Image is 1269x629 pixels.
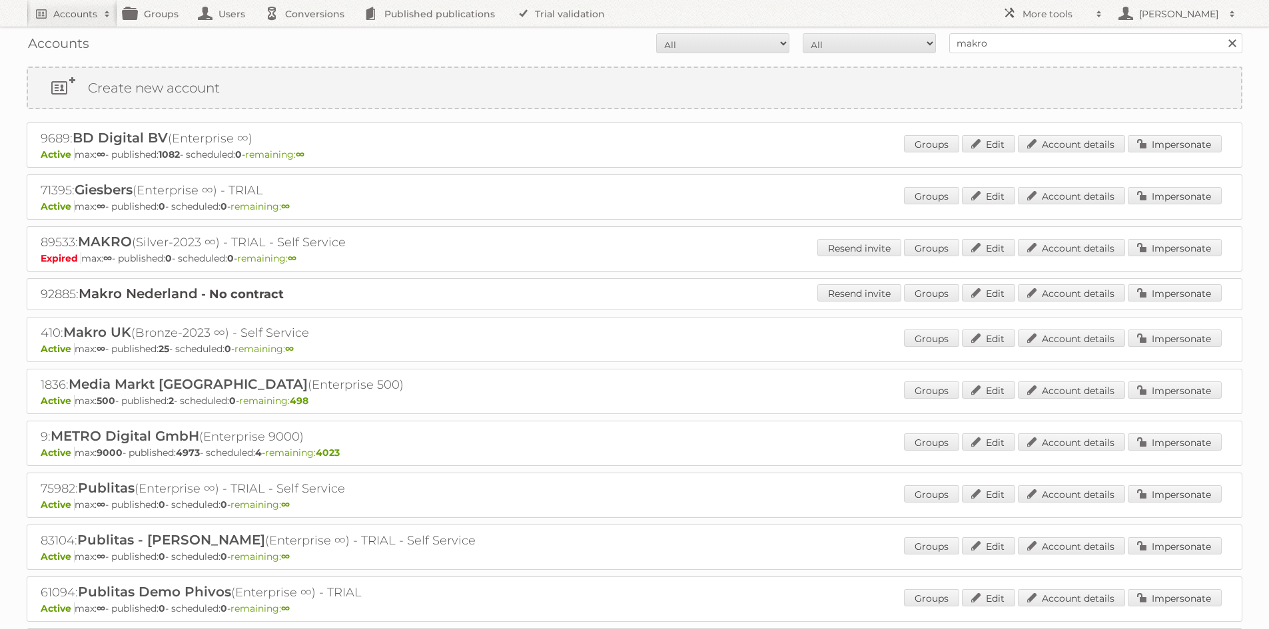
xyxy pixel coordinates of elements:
[78,584,231,600] span: Publitas Demo Phivos
[962,284,1015,302] a: Edit
[97,550,105,562] strong: ∞
[281,499,290,511] strong: ∞
[63,324,131,340] span: Makro UK
[904,187,959,204] a: Groups
[904,239,959,256] a: Groups
[904,284,959,302] a: Groups
[230,602,290,614] span: remaining:
[1018,433,1125,451] a: Account details
[1128,433,1222,451] a: Impersonate
[159,499,165,511] strong: 0
[265,447,340,459] span: remaining:
[230,499,290,511] span: remaining:
[41,324,507,341] h2: 410: (Bronze-2023 ∞) - Self Service
[1128,284,1222,302] a: Impersonate
[235,148,242,160] strong: 0
[962,589,1015,606] a: Edit
[904,381,959,399] a: Groups
[41,130,507,147] h2: 9689: (Enterprise ∞)
[176,447,200,459] strong: 4973
[296,148,304,160] strong: ∞
[220,499,227,511] strong: 0
[1018,284,1125,302] a: Account details
[103,252,112,264] strong: ∞
[41,182,507,199] h2: 71395: (Enterprise ∞) - TRIAL
[97,602,105,614] strong: ∞
[41,480,507,497] h2: 75982: (Enterprise ∞) - TRIAL - Self Service
[962,433,1015,451] a: Edit
[41,343,1228,355] p: max: - published: - scheduled: -
[1128,329,1222,347] a: Impersonate
[962,537,1015,554] a: Edit
[51,428,199,444] span: METRO Digital GmbH
[245,148,304,160] span: remaining:
[1018,135,1125,152] a: Account details
[962,329,1015,347] a: Edit
[159,148,180,160] strong: 1082
[41,376,507,393] h2: 1836: (Enterprise 500)
[41,343,75,355] span: Active
[1128,381,1222,399] a: Impersonate
[962,239,1015,256] a: Edit
[1128,135,1222,152] a: Impersonate
[75,182,133,198] span: Giesbers
[97,499,105,511] strong: ∞
[159,602,165,614] strong: 0
[817,239,901,256] a: Resend invite
[41,428,507,445] h2: 9: (Enterprise 9000)
[201,287,284,302] strong: - No contract
[169,395,174,407] strong: 2
[97,343,105,355] strong: ∞
[316,447,340,459] strong: 4023
[1018,537,1125,554] a: Account details
[234,343,294,355] span: remaining:
[165,252,172,264] strong: 0
[41,234,507,251] h2: 89533: (Silver-2023 ∞) - TRIAL - Self Service
[41,287,284,302] a: 92885:Makro Nederland - No contract
[230,200,290,212] span: remaining:
[1128,537,1222,554] a: Impersonate
[41,395,1228,407] p: max: - published: - scheduled: -
[255,447,262,459] strong: 4
[239,395,308,407] span: remaining:
[41,200,1228,212] p: max: - published: - scheduled: -
[1128,239,1222,256] a: Impersonate
[159,343,169,355] strong: 25
[220,550,227,562] strong: 0
[224,343,231,355] strong: 0
[41,395,75,407] span: Active
[290,395,308,407] strong: 498
[41,602,75,614] span: Active
[962,187,1015,204] a: Edit
[1018,485,1125,503] a: Account details
[1018,239,1125,256] a: Account details
[904,589,959,606] a: Groups
[1128,187,1222,204] a: Impersonate
[41,550,1228,562] p: max: - published: - scheduled: -
[281,602,290,614] strong: ∞
[73,130,168,146] span: BD Digital BV
[220,200,227,212] strong: 0
[41,532,507,549] h2: 83104: (Enterprise ∞) - TRIAL - Self Service
[159,550,165,562] strong: 0
[41,447,75,459] span: Active
[1128,485,1222,503] a: Impersonate
[1023,7,1089,21] h2: More tools
[281,550,290,562] strong: ∞
[230,550,290,562] span: remaining:
[97,395,115,407] strong: 500
[1018,329,1125,347] a: Account details
[159,200,165,212] strong: 0
[41,584,507,601] h2: 61094: (Enterprise ∞) - TRIAL
[41,148,1228,160] p: max: - published: - scheduled: -
[220,602,227,614] strong: 0
[28,68,1241,108] a: Create new account
[41,499,75,511] span: Active
[281,200,290,212] strong: ∞
[78,480,135,496] span: Publitas
[288,252,296,264] strong: ∞
[41,602,1228,614] p: max: - published: - scheduled: -
[1018,381,1125,399] a: Account details
[904,135,959,152] a: Groups
[97,148,105,160] strong: ∞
